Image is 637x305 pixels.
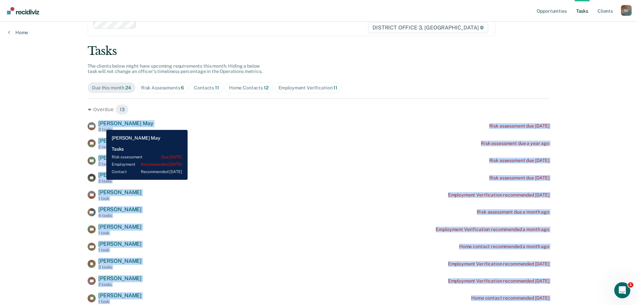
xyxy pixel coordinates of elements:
div: 2 tasks [98,179,141,183]
div: 1 task [98,231,141,235]
div: Home contact recommended [DATE] [471,295,549,301]
span: 24 [125,85,131,90]
span: [PERSON_NAME] [98,155,141,161]
span: The clients below might have upcoming requirements this month. Hiding a below task will not chang... [88,63,262,74]
div: Risk assessment due [DATE] [489,175,549,181]
span: 13 [115,104,129,115]
span: 1 [628,282,633,288]
span: [PERSON_NAME] [98,189,141,196]
div: Employment Verification recommended [DATE] [448,192,549,198]
span: [PERSON_NAME] [98,292,141,299]
div: Contacts [194,85,219,91]
span: [PERSON_NAME] May [98,120,153,127]
span: 11 [215,85,219,90]
div: 3 tasks [98,127,153,132]
div: Tasks [88,44,549,58]
div: Risk assessment due [DATE] [489,123,549,129]
span: 11 [333,85,337,90]
div: Overdue 13 [88,104,549,115]
div: Employment Verification recommended [DATE] [448,261,549,267]
span: 12 [264,85,269,90]
span: [PERSON_NAME] [98,172,141,178]
span: [PERSON_NAME] [98,258,141,264]
div: Home Contacts [229,85,269,91]
div: Employment Verification recommended a month ago [436,227,549,232]
span: [PERSON_NAME] [98,138,141,144]
div: N J [621,5,632,16]
span: 6 [181,85,184,90]
a: Home [8,29,28,35]
span: [PERSON_NAME] [98,206,141,213]
button: Profile dropdown button [621,5,632,16]
div: Home contact recommended a month ago [459,244,549,249]
div: 1 task [98,196,141,201]
div: 3 tasks [98,265,141,270]
div: 1 task [98,299,141,304]
div: 2 tasks [98,145,141,149]
div: 4 tasks [98,213,141,218]
img: Recidiviz [7,7,39,14]
div: Risk assessment due [DATE] [489,158,549,163]
div: 2 tasks [98,162,141,166]
span: [PERSON_NAME] [98,275,141,282]
iframe: Intercom live chat [614,282,630,298]
div: Due this month [92,85,131,91]
span: [PERSON_NAME] [98,224,141,230]
div: Risk assessment due a month ago [477,209,549,215]
div: Employment Verification [279,85,337,91]
div: Risk assessment due a year ago [481,141,549,146]
span: [PERSON_NAME] [98,241,141,247]
div: 2 tasks [98,282,141,287]
div: Risk Assessments [141,85,184,91]
div: Employment Verification recommended [DATE] [448,278,549,284]
div: 1 task [98,248,141,252]
span: DISTRICT OFFICE 3, [GEOGRAPHIC_DATA] [368,22,488,33]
